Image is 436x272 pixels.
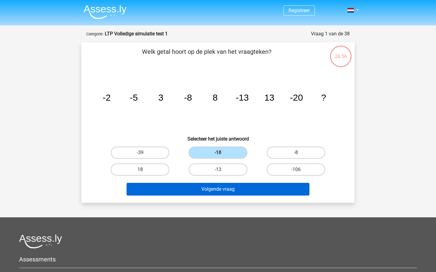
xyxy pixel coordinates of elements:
tspan: 8 [213,92,218,102]
tspan: -2 [103,92,111,102]
label: -39 [111,147,169,159]
label: -18 [189,147,247,159]
label: 18 [111,164,169,176]
small: Categorie: [86,32,104,36]
div: 26:56 [329,45,352,60]
tspan: -5 [130,92,138,102]
img: Assessly [84,5,127,19]
div: Vraag 1 van de 38 [311,30,350,37]
h6: Selecteer het juiste antwoord [91,131,345,142]
tspan: -8 [184,92,192,102]
button: Volgende vraag [127,183,310,196]
strong: LTP Volledige simulatie test 1 [105,31,168,37]
img: Assessly logo [19,234,62,248]
tspan: -20 [290,92,303,102]
label: -106 [267,164,325,176]
label: -13 [189,164,247,176]
tspan: ? [321,92,326,102]
p: Welk getal hoort op de plek van het vraagteken? [91,47,322,65]
tspan: 3 [158,92,163,102]
tspan: 13 [264,92,274,102]
a: Registreer [289,8,310,13]
tspan: -13 [236,92,249,102]
h5: Assessments [19,256,417,263]
label: -8 [267,147,325,159]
